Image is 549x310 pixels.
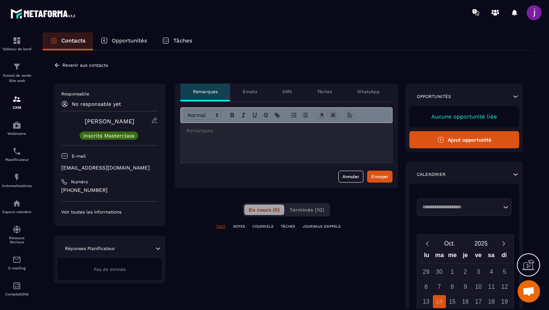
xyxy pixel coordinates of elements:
[303,224,341,229] p: JOURNAUX D'APPELS
[155,32,200,50] a: Tâches
[43,32,93,50] a: Contacts
[85,118,134,125] a: [PERSON_NAME]
[12,255,21,264] img: email
[289,207,324,213] span: Terminés (10)
[2,105,32,110] p: CRM
[2,276,32,302] a: accountantaccountantComptabilité
[459,250,472,263] div: je
[2,266,32,270] p: E-mailing
[459,280,472,293] div: 9
[249,207,280,213] span: En cours (0)
[420,250,433,263] div: lu
[282,89,292,95] p: SMS
[244,205,284,215] button: En cours (0)
[497,238,511,249] button: Next month
[446,265,459,278] div: 1
[417,171,446,177] p: Calendrier
[2,210,32,214] p: Espace membre
[472,280,485,293] div: 10
[2,31,32,57] a: formationformationTableau de bord
[12,36,21,45] img: formation
[433,295,446,308] div: 14
[61,37,86,44] p: Contacts
[2,141,32,167] a: schedulerschedulerPlanificateur
[243,89,257,95] p: Emails
[72,153,86,159] p: E-mail
[357,89,380,95] p: WhatsApp
[93,32,155,50] a: Opportunités
[65,246,115,252] p: Réponses Planificateur
[485,250,498,263] div: sa
[12,225,21,234] img: social-network
[472,295,485,308] div: 17
[459,295,472,308] div: 16
[2,89,32,115] a: formationformationCRM
[367,171,393,183] button: Envoyer
[2,57,32,89] a: formationformationTunnel de vente Site web
[433,265,446,278] div: 30
[12,95,21,104] img: formation
[61,209,158,215] p: Voir toutes les informations
[233,224,245,229] p: NOTES
[2,132,32,136] p: Webinaire
[446,280,459,293] div: 8
[216,224,226,229] p: TOUT
[112,37,147,44] p: Opportunités
[465,237,497,250] button: Open years overlay
[2,158,32,162] p: Planificateur
[2,115,32,141] a: automationsautomationsWebinaire
[433,250,446,263] div: ma
[12,62,21,71] img: formation
[2,292,32,296] p: Comptabilité
[12,121,21,130] img: automations
[2,250,32,276] a: emailemailE-mailing
[94,267,126,272] span: Pas de donnée
[420,265,433,278] div: 29
[12,199,21,208] img: automations
[485,295,498,308] div: 18
[485,280,498,293] div: 11
[2,219,32,250] a: social-networksocial-networkRéseaux Sociaux
[2,193,32,219] a: automationsautomationsEspace membre
[420,280,433,293] div: 6
[498,265,511,278] div: 5
[472,265,485,278] div: 3
[518,280,540,303] div: Ouvrir le chat
[12,147,21,156] img: scheduler
[433,280,446,293] div: 7
[71,179,88,185] p: Numéro
[2,184,32,188] p: Automatisations
[417,94,451,99] p: Opportunités
[371,173,388,180] div: Envoyer
[472,250,485,263] div: ve
[485,265,498,278] div: 4
[72,101,121,107] p: No responsable yet
[2,236,32,244] p: Réseaux Sociaux
[498,280,511,293] div: 12
[10,7,78,20] img: logo
[317,89,332,95] p: Tâches
[338,171,363,183] button: Annuler
[12,173,21,182] img: automations
[281,224,295,229] p: TÂCHES
[61,187,158,194] p: [PHONE_NUMBER]
[459,265,472,278] div: 2
[2,73,32,83] p: Tunnel de vente Site web
[62,63,108,68] p: Revenir aux contacts
[193,89,218,95] p: Remarques
[498,295,511,308] div: 19
[434,237,465,250] button: Open months overlay
[417,113,512,120] p: Aucune opportunité liée
[83,133,134,138] p: Inscrits Masterclass
[446,250,459,263] div: me
[61,91,158,97] p: Responsable
[409,131,519,148] button: Ajout opportunité
[173,37,192,44] p: Tâches
[12,281,21,290] img: accountant
[2,47,32,51] p: Tableau de bord
[420,238,434,249] button: Previous month
[61,164,158,171] p: [EMAIL_ADDRESS][DOMAIN_NAME]
[252,224,273,229] p: COURRIELS
[497,250,511,263] div: di
[285,205,329,215] button: Terminés (10)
